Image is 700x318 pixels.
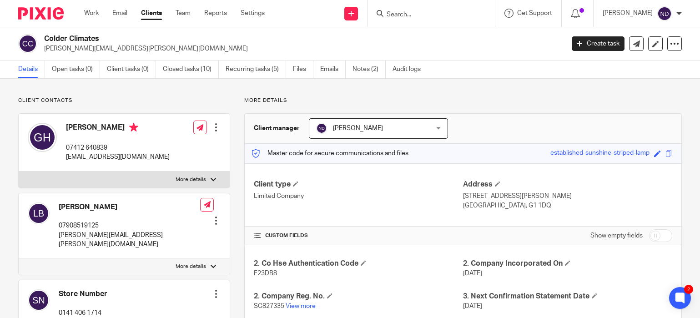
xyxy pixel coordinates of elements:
[252,149,408,158] p: Master code for secure communications and files
[241,9,265,18] a: Settings
[386,11,468,19] input: Search
[603,9,653,18] p: [PERSON_NAME]
[18,7,64,20] img: Pixie
[550,148,650,159] div: established-sunshine-striped-lamp
[254,180,463,189] h4: Client type
[463,259,672,268] h4: 2. Company Incorporated On
[320,61,346,78] a: Emails
[463,180,672,189] h4: Address
[254,192,463,201] p: Limited Company
[463,192,672,201] p: [STREET_ADDRESS][PERSON_NAME]
[84,9,99,18] a: Work
[163,61,219,78] a: Closed tasks (10)
[28,289,50,311] img: svg%3E
[463,201,672,210] p: [GEOGRAPHIC_DATA], G1 1DQ
[254,292,463,301] h4: 2. Company Reg. No.
[176,263,206,270] p: More details
[353,61,386,78] a: Notes (2)
[463,270,482,277] span: [DATE]
[28,123,57,152] img: svg%3E
[316,123,327,134] img: svg%3E
[226,61,286,78] a: Recurring tasks (5)
[18,97,230,104] p: Client contacts
[176,176,206,183] p: More details
[244,97,682,104] p: More details
[59,221,200,230] p: 07908519125
[44,44,558,53] p: [PERSON_NAME][EMAIL_ADDRESS][PERSON_NAME][DOMAIN_NAME]
[254,124,300,133] h3: Client manager
[204,9,227,18] a: Reports
[44,34,455,44] h2: Colder Climates
[517,10,552,16] span: Get Support
[590,231,643,240] label: Show empty fields
[463,303,482,309] span: [DATE]
[107,61,156,78] a: Client tasks (0)
[18,61,45,78] a: Details
[59,202,200,212] h4: [PERSON_NAME]
[254,259,463,268] h4: 2. Co Hse Authentication Code
[59,231,200,249] p: [PERSON_NAME][EMAIL_ADDRESS][PERSON_NAME][DOMAIN_NAME]
[176,9,191,18] a: Team
[254,303,284,309] span: SC827335
[129,123,138,132] i: Primary
[66,143,170,152] p: ‭07412 640839‬
[59,289,107,299] h4: Store Number
[66,152,170,162] p: [EMAIL_ADDRESS][DOMAIN_NAME]
[141,9,162,18] a: Clients
[657,6,672,21] img: svg%3E
[684,285,693,294] div: 2
[18,34,37,53] img: svg%3E
[393,61,428,78] a: Audit logs
[66,123,170,134] h4: [PERSON_NAME]
[254,232,463,239] h4: CUSTOM FIELDS
[293,61,313,78] a: Files
[333,125,383,131] span: [PERSON_NAME]
[112,9,127,18] a: Email
[254,270,277,277] span: F23DB8
[286,303,316,309] a: View more
[52,61,100,78] a: Open tasks (0)
[572,36,624,51] a: Create task
[463,292,672,301] h4: 3. Next Confirmation Statement Date
[59,308,107,318] p: 0141 406 1714
[28,202,50,224] img: svg%3E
